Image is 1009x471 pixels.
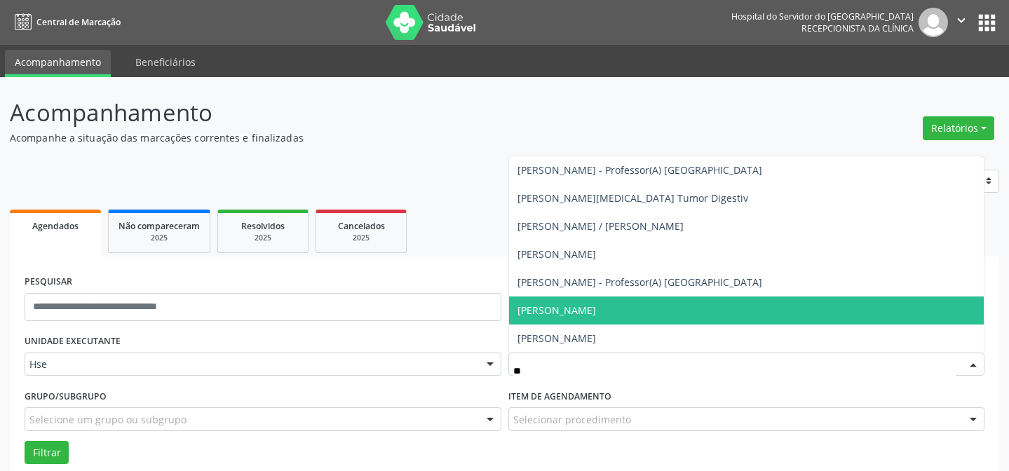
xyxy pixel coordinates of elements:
span: [PERSON_NAME] - Professor(A) [GEOGRAPHIC_DATA] [517,275,762,289]
label: Item de agendamento [508,385,611,407]
span: Não compareceram [118,220,200,232]
span: [PERSON_NAME] - Professor(A) [GEOGRAPHIC_DATA] [517,163,762,177]
span: Recepcionista da clínica [801,22,914,34]
button: Filtrar [25,441,69,465]
i:  [954,13,969,28]
a: Acompanhamento [5,50,111,77]
span: Selecione um grupo ou subgrupo [29,412,187,427]
span: [PERSON_NAME] [517,332,596,345]
div: Hospital do Servidor do [GEOGRAPHIC_DATA] [731,11,914,22]
p: Acompanhamento [10,95,703,130]
span: Agendados [32,220,79,232]
a: Central de Marcação [10,11,121,34]
label: UNIDADE EXECUTANTE [25,331,121,353]
span: Central de Marcação [36,16,121,28]
img: img [919,8,948,37]
span: Hse [29,357,473,371]
div: 2025 [118,233,200,243]
span: Cancelados [338,220,385,232]
span: Resolvidos [241,220,285,232]
span: Selecionar procedimento [513,412,631,427]
label: PESQUISAR [25,271,72,293]
span: [PERSON_NAME] [517,303,596,317]
button: Relatórios [923,116,994,140]
div: 2025 [326,233,396,243]
button: apps [975,11,999,35]
span: [PERSON_NAME][MEDICAL_DATA] Tumor Digestiv [517,191,748,205]
label: Grupo/Subgrupo [25,385,107,407]
p: Acompanhe a situação das marcações correntes e finalizadas [10,130,703,145]
button:  [948,8,975,37]
span: [PERSON_NAME] / [PERSON_NAME] [517,219,684,233]
div: 2025 [228,233,298,243]
span: [PERSON_NAME] [517,247,596,261]
a: Beneficiários [126,50,205,74]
